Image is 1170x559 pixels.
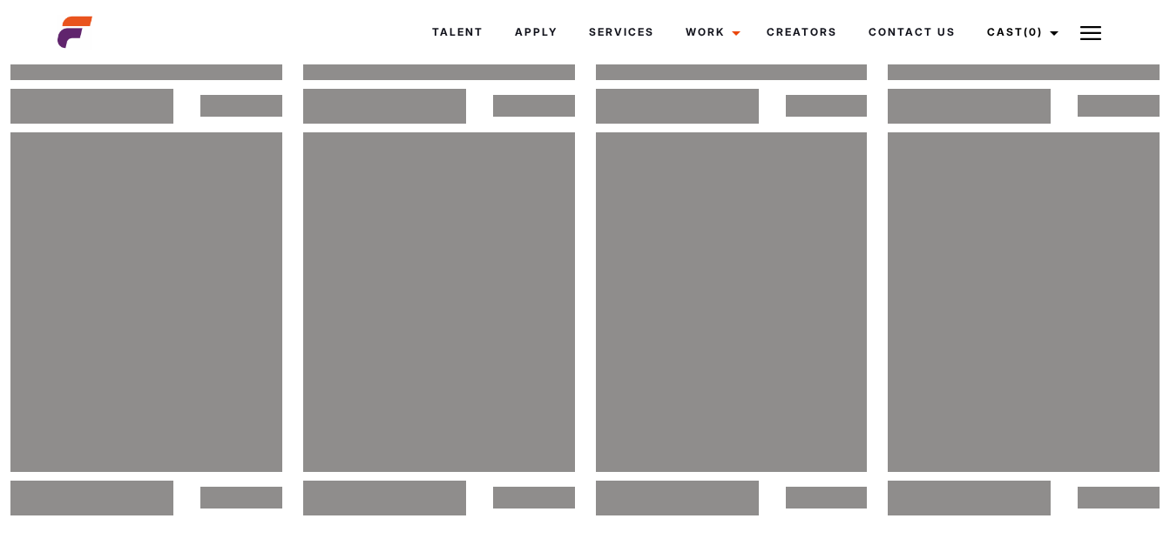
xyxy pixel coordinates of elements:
[670,9,751,56] a: Work
[1024,25,1043,38] span: (0)
[751,9,853,56] a: Creators
[416,9,499,56] a: Talent
[499,9,573,56] a: Apply
[853,9,971,56] a: Contact Us
[57,15,92,50] img: cropped-aefm-brand-fav-22-square.png
[1080,23,1101,44] img: Burger icon
[971,9,1069,56] a: Cast(0)
[573,9,670,56] a: Services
